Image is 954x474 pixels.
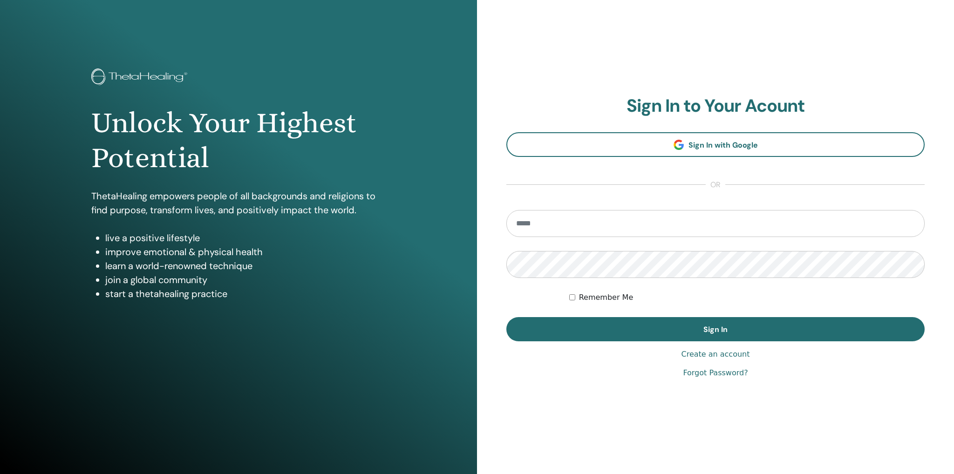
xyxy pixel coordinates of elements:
[91,189,386,217] p: ThetaHealing empowers people of all backgrounds and religions to find purpose, transform lives, a...
[688,140,758,150] span: Sign In with Google
[506,95,925,117] h2: Sign In to Your Acount
[703,325,728,334] span: Sign In
[506,132,925,157] a: Sign In with Google
[105,231,386,245] li: live a positive lifestyle
[105,259,386,273] li: learn a world-renowned technique
[681,349,750,360] a: Create an account
[706,179,725,190] span: or
[683,367,748,379] a: Forgot Password?
[105,287,386,301] li: start a thetahealing practice
[105,273,386,287] li: join a global community
[569,292,925,303] div: Keep me authenticated indefinitely or until I manually logout
[579,292,634,303] label: Remember Me
[91,106,386,175] h1: Unlock Your Highest Potential
[105,245,386,259] li: improve emotional & physical health
[506,317,925,341] button: Sign In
